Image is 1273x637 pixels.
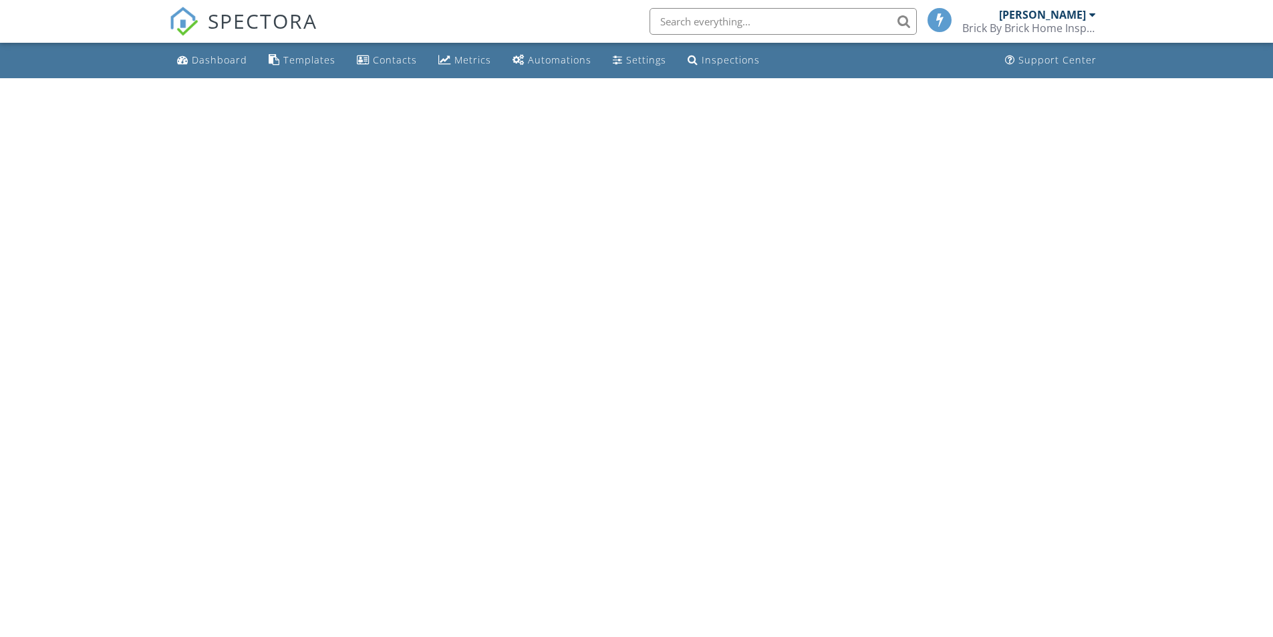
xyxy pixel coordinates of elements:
[433,48,497,73] a: Metrics
[626,53,666,66] div: Settings
[607,48,672,73] a: Settings
[351,48,422,73] a: Contacts
[263,48,341,73] a: Templates
[962,21,1096,35] div: Brick By Brick Home Inspections
[1000,48,1102,73] a: Support Center
[169,18,317,46] a: SPECTORA
[192,53,247,66] div: Dashboard
[1018,53,1097,66] div: Support Center
[208,7,317,35] span: SPECTORA
[283,53,335,66] div: Templates
[650,8,917,35] input: Search everything...
[373,53,417,66] div: Contacts
[454,53,491,66] div: Metrics
[528,53,591,66] div: Automations
[169,7,198,36] img: The Best Home Inspection Software - Spectora
[172,48,253,73] a: Dashboard
[702,53,760,66] div: Inspections
[682,48,765,73] a: Inspections
[999,8,1086,21] div: [PERSON_NAME]
[507,48,597,73] a: Automations (Basic)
